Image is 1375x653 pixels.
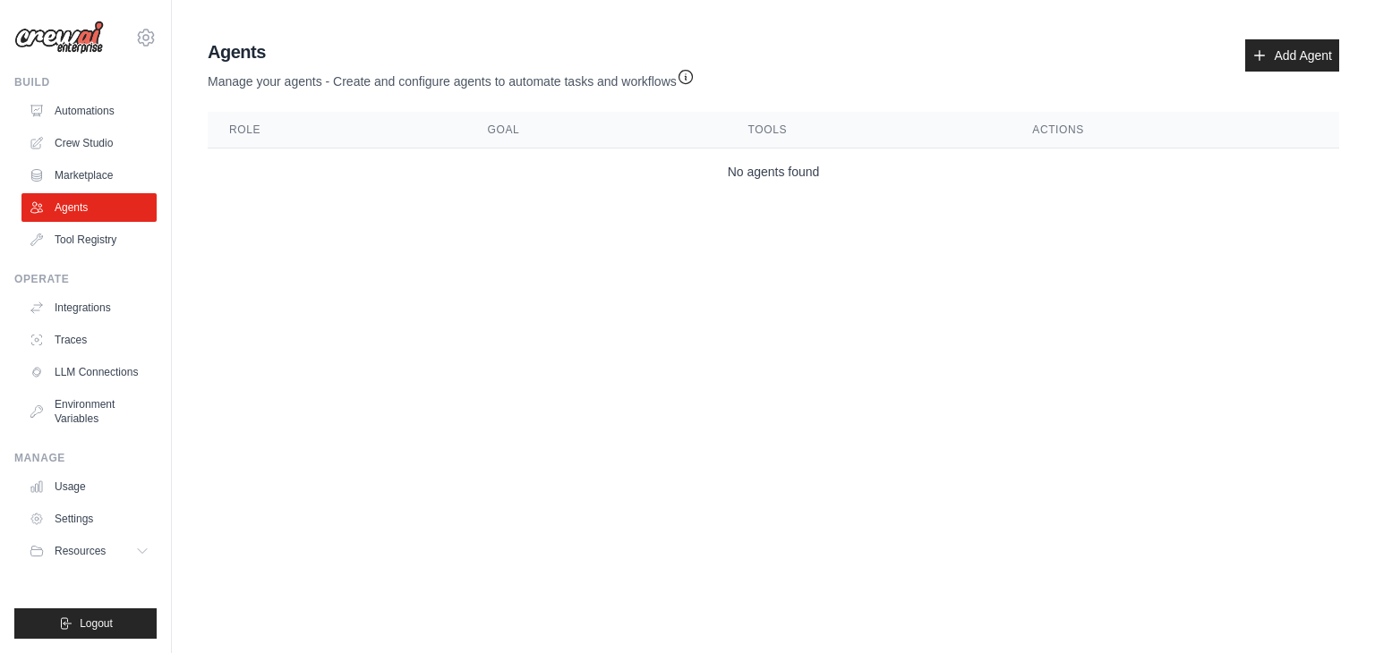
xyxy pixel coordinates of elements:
[21,537,157,565] button: Resources
[21,472,157,501] a: Usage
[14,272,157,286] div: Operate
[21,161,157,190] a: Marketplace
[21,358,157,386] a: LLM Connections
[208,64,695,90] p: Manage your agents - Create and configure agents to automate tasks and workflows
[55,544,106,558] span: Resources
[727,112,1012,148] th: Tools
[14,451,157,465] div: Manage
[208,112,466,148] th: Role
[21,97,157,125] a: Automations
[14,21,104,55] img: Logo
[466,112,727,148] th: Goal
[1011,112,1339,148] th: Actions
[14,608,157,639] button: Logout
[21,390,157,433] a: Environment Variables
[80,616,113,631] span: Logout
[21,129,157,157] a: Crew Studio
[21,193,157,222] a: Agents
[14,75,157,89] div: Build
[208,148,1339,196] td: No agents found
[21,293,157,322] a: Integrations
[1245,39,1339,72] a: Add Agent
[208,39,695,64] h2: Agents
[21,505,157,533] a: Settings
[21,326,157,354] a: Traces
[21,225,157,254] a: Tool Registry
